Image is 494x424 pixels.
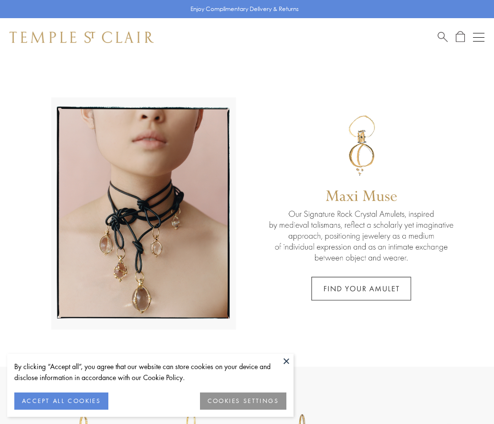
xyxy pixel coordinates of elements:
button: COOKIES SETTINGS [200,392,286,410]
img: Temple St. Clair [10,32,154,43]
p: Enjoy Complimentary Delivery & Returns [190,4,299,14]
div: By clicking “Accept all”, you agree that our website can store cookies on your device and disclos... [14,361,286,383]
button: Open navigation [473,32,484,43]
button: ACCEPT ALL COOKIES [14,392,108,410]
a: Search [438,31,448,43]
a: Open Shopping Bag [456,31,465,43]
